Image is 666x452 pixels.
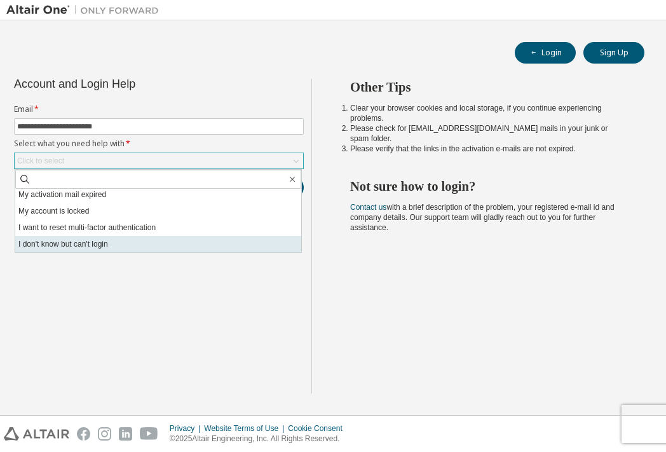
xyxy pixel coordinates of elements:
div: Click to select [15,153,303,168]
div: Website Terms of Use [204,423,288,434]
img: instagram.svg [98,427,111,441]
img: altair_logo.svg [4,427,69,441]
li: Clear your browser cookies and local storage, if you continue experiencing problems. [350,103,622,123]
button: Login [515,42,576,64]
h2: Not sure how to login? [350,178,622,195]
img: facebook.svg [77,427,90,441]
li: My activation mail expired [15,186,301,203]
div: Privacy [170,423,204,434]
p: © 2025 Altair Engineering, Inc. All Rights Reserved. [170,434,350,444]
li: Please check for [EMAIL_ADDRESS][DOMAIN_NAME] mails in your junk or spam folder. [350,123,622,144]
label: Select what you need help with [14,139,304,149]
h2: Other Tips [350,79,622,95]
img: linkedin.svg [119,427,132,441]
label: Email [14,104,304,114]
img: Altair One [6,4,165,17]
div: Cookie Consent [288,423,350,434]
div: Account and Login Help [14,79,246,89]
li: Please verify that the links in the activation e-mails are not expired. [350,144,622,154]
a: Contact us [350,203,386,212]
img: youtube.svg [140,427,158,441]
button: Sign Up [583,42,644,64]
div: Click to select [17,156,64,166]
span: with a brief description of the problem, your registered e-mail id and company details. Our suppo... [350,203,615,232]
